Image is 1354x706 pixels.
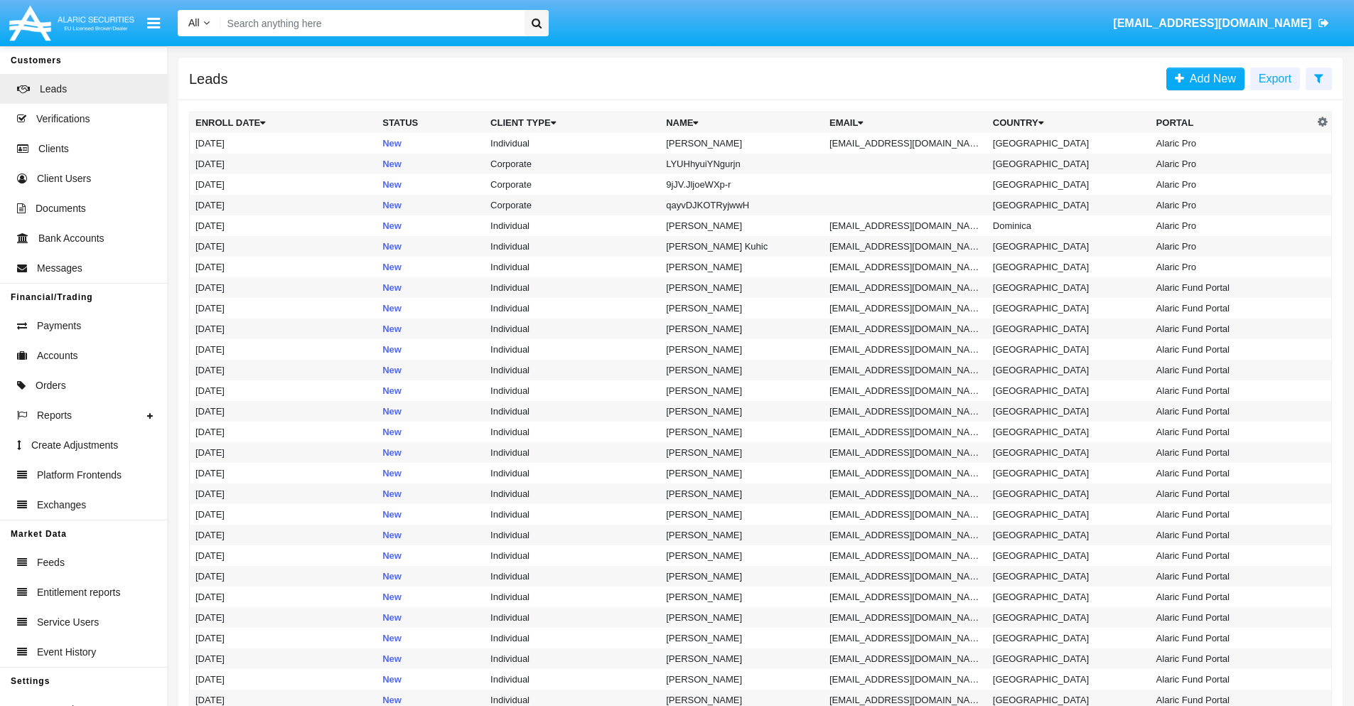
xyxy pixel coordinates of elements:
td: Alaric Fund Portal [1151,504,1314,525]
td: New [377,257,485,277]
td: [PERSON_NAME] [660,319,824,339]
td: [GEOGRAPHIC_DATA] [987,504,1151,525]
td: Individual [485,463,660,483]
td: [GEOGRAPHIC_DATA] [987,360,1151,380]
td: Individual [485,277,660,298]
td: [DATE] [190,380,377,401]
td: [PERSON_NAME] [660,504,824,525]
td: [DATE] [190,154,377,174]
td: [GEOGRAPHIC_DATA] [987,628,1151,648]
td: [DATE] [190,298,377,319]
td: Alaric Pro [1151,236,1314,257]
span: Exchanges [37,498,86,513]
td: [PERSON_NAME] [660,339,824,360]
td: Alaric Fund Portal [1151,607,1314,628]
td: Individual [485,339,660,360]
span: All [188,17,200,28]
td: Alaric Pro [1151,133,1314,154]
td: New [377,422,485,442]
td: [DATE] [190,422,377,442]
td: [DATE] [190,504,377,525]
td: Individual [485,628,660,648]
td: [EMAIL_ADDRESS][DOMAIN_NAME] [824,298,987,319]
span: Reports [37,408,72,423]
td: [DATE] [190,442,377,463]
td: Alaric Fund Portal [1151,442,1314,463]
td: [GEOGRAPHIC_DATA] [987,319,1151,339]
td: Corporate [485,174,660,195]
td: Alaric Pro [1151,257,1314,277]
span: Export [1259,73,1291,85]
td: [EMAIL_ADDRESS][DOMAIN_NAME] [824,360,987,380]
td: New [377,442,485,463]
td: Alaric Fund Portal [1151,483,1314,504]
td: [EMAIL_ADDRESS][DOMAIN_NAME] [824,648,987,669]
td: [EMAIL_ADDRESS][DOMAIN_NAME] [824,628,987,648]
h5: Leads [189,73,228,85]
td: [DATE] [190,483,377,504]
span: [EMAIL_ADDRESS][DOMAIN_NAME] [1113,17,1311,29]
td: [GEOGRAPHIC_DATA] [987,174,1151,195]
td: [GEOGRAPHIC_DATA] [987,257,1151,277]
td: [PERSON_NAME] [660,215,824,236]
span: Clients [38,141,69,156]
span: Payments [37,319,81,333]
td: [EMAIL_ADDRESS][DOMAIN_NAME] [824,133,987,154]
th: Client Type [485,112,660,134]
td: [PERSON_NAME] [660,648,824,669]
td: New [377,483,485,504]
span: Entitlement reports [37,585,121,600]
td: Alaric Fund Portal [1151,648,1314,669]
td: [PERSON_NAME] [660,277,824,298]
th: Country [987,112,1151,134]
th: Portal [1151,112,1314,134]
td: [EMAIL_ADDRESS][DOMAIN_NAME] [824,525,987,545]
td: Individual [485,215,660,236]
th: Enroll Date [190,112,377,134]
td: [DATE] [190,339,377,360]
td: Alaric Fund Portal [1151,587,1314,607]
td: Individual [485,504,660,525]
td: New [377,628,485,648]
td: Alaric Pro [1151,174,1314,195]
td: [DATE] [190,133,377,154]
td: Individual [485,401,660,422]
td: Individual [485,257,660,277]
a: [EMAIL_ADDRESS][DOMAIN_NAME] [1107,4,1336,43]
td: Alaric Pro [1151,215,1314,236]
td: [EMAIL_ADDRESS][DOMAIN_NAME] [824,319,987,339]
td: New [377,277,485,298]
td: [DATE] [190,257,377,277]
span: Client Users [37,171,91,186]
td: [GEOGRAPHIC_DATA] [987,236,1151,257]
span: Platform Frontends [37,468,122,483]
td: Individual [485,648,660,669]
td: [PERSON_NAME] [660,257,824,277]
td: Individual [485,236,660,257]
td: [EMAIL_ADDRESS][DOMAIN_NAME] [824,380,987,401]
td: Individual [485,587,660,607]
td: [PERSON_NAME] [660,463,824,483]
td: Individual [485,525,660,545]
td: [PERSON_NAME] [660,360,824,380]
td: [EMAIL_ADDRESS][DOMAIN_NAME] [824,587,987,607]
td: New [377,380,485,401]
td: [DATE] [190,174,377,195]
td: [PERSON_NAME] [660,628,824,648]
td: [GEOGRAPHIC_DATA] [987,587,1151,607]
td: [DATE] [190,587,377,607]
td: [DATE] [190,545,377,566]
td: [GEOGRAPHIC_DATA] [987,154,1151,174]
td: [GEOGRAPHIC_DATA] [987,607,1151,628]
td: [PERSON_NAME] [660,298,824,319]
td: [DATE] [190,648,377,669]
td: [GEOGRAPHIC_DATA] [987,545,1151,566]
td: [GEOGRAPHIC_DATA] [987,566,1151,587]
td: New [377,319,485,339]
td: [DATE] [190,236,377,257]
td: [EMAIL_ADDRESS][DOMAIN_NAME] [824,277,987,298]
td: Alaric Fund Portal [1151,277,1314,298]
td: [EMAIL_ADDRESS][DOMAIN_NAME] [824,401,987,422]
td: [GEOGRAPHIC_DATA] [987,401,1151,422]
td: [EMAIL_ADDRESS][DOMAIN_NAME] [824,545,987,566]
